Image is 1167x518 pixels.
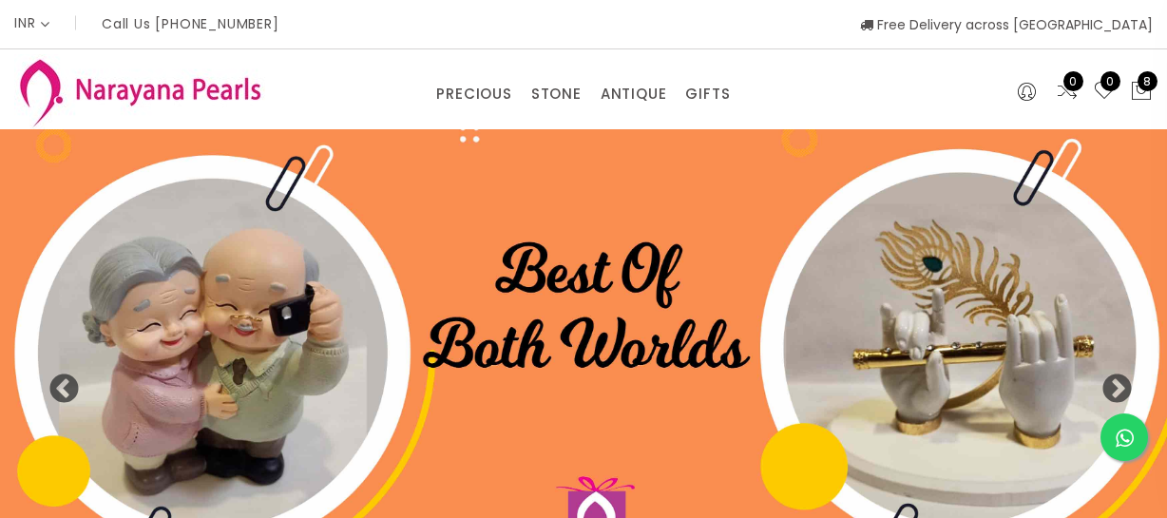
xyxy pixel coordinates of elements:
a: PRECIOUS [436,80,511,108]
button: Next [1100,374,1119,393]
a: 0 [1056,80,1079,105]
a: STONE [531,80,582,108]
a: GIFTS [685,80,730,108]
p: Call Us [PHONE_NUMBER] [102,17,279,30]
button: 8 [1130,80,1153,105]
a: ANTIQUE [601,80,667,108]
span: 8 [1138,71,1157,91]
button: Previous [48,374,67,393]
span: 0 [1100,71,1120,91]
span: 0 [1063,71,1083,91]
a: 0 [1093,80,1116,105]
span: Free Delivery across [GEOGRAPHIC_DATA] [860,15,1153,34]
